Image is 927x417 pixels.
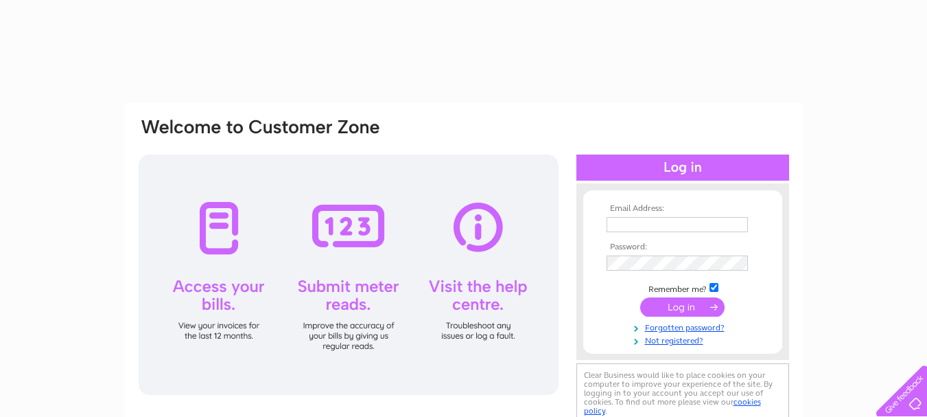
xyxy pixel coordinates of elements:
[607,320,762,333] a: Forgotten password?
[603,281,762,295] td: Remember me?
[607,333,762,346] a: Not registered?
[640,297,725,317] input: Submit
[584,397,761,416] a: cookies policy
[603,204,762,214] th: Email Address:
[603,243,762,252] th: Password:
